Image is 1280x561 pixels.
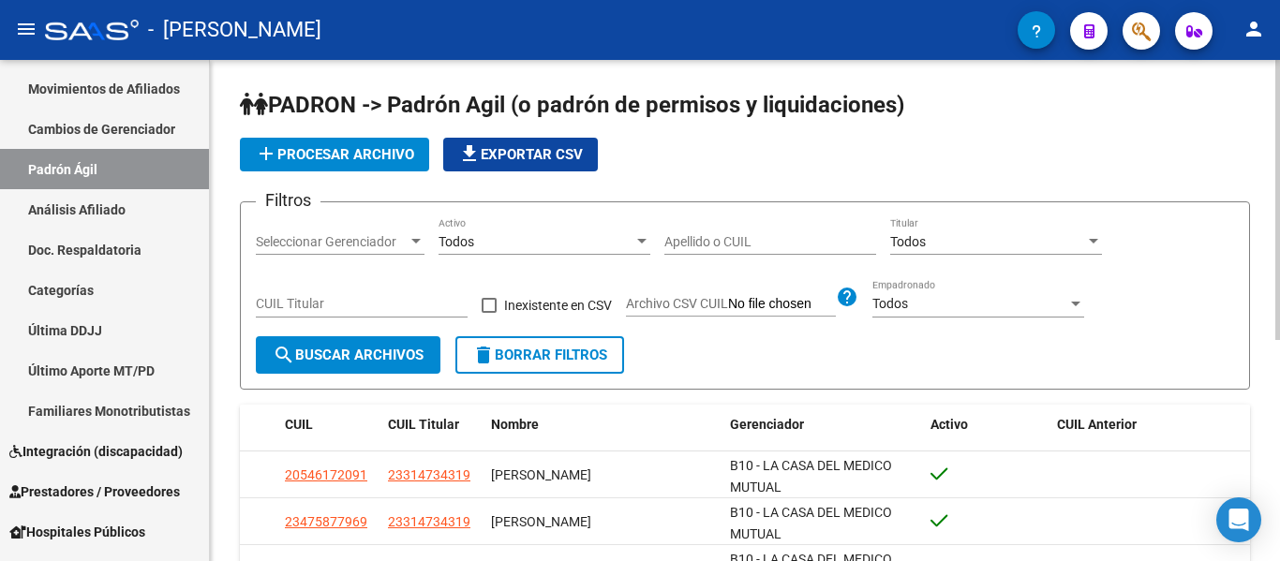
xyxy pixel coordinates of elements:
span: Buscar Archivos [273,347,424,363]
span: Activo [930,417,968,432]
mat-icon: search [273,344,295,366]
h3: Filtros [256,187,320,214]
span: Procesar archivo [255,146,414,163]
button: Exportar CSV [443,138,598,171]
span: Integración (discapacidad) [9,441,183,462]
datatable-header-cell: Activo [923,405,1049,445]
span: 20546172091 [285,467,367,482]
mat-icon: menu [15,18,37,40]
span: [PERSON_NAME] [491,514,591,529]
mat-icon: person [1243,18,1265,40]
mat-icon: help [836,286,858,308]
button: Procesar archivo [240,138,429,171]
datatable-header-cell: CUIL [277,405,380,445]
span: 23475877969 [285,514,367,529]
span: Seleccionar Gerenciador [256,234,408,250]
datatable-header-cell: Gerenciador [722,405,924,445]
span: B10 - LA CASA DEL MEDICO MUTUAL [730,458,892,495]
mat-icon: file_download [458,142,481,165]
span: Todos [872,296,908,311]
span: CUIL [285,417,313,432]
input: Archivo CSV CUIL [728,296,836,313]
span: - [PERSON_NAME] [148,9,321,51]
span: Nombre [491,417,539,432]
span: Prestadores / Proveedores [9,481,180,502]
span: Todos [890,234,926,249]
span: B10 - LA CASA DEL MEDICO MUTUAL [730,505,892,541]
span: Archivo CSV CUIL [626,296,728,311]
datatable-header-cell: CUIL Titular [380,405,484,445]
datatable-header-cell: CUIL Anterior [1049,405,1251,445]
span: PADRON -> Padrón Agil (o padrón de permisos y liquidaciones) [240,92,904,118]
span: 23314734319 [388,467,470,482]
span: Exportar CSV [458,146,583,163]
span: CUIL Titular [388,417,459,432]
button: Borrar Filtros [455,336,624,374]
datatable-header-cell: Nombre [484,405,722,445]
span: Hospitales Públicos [9,522,145,542]
span: Todos [439,234,474,249]
span: [PERSON_NAME] [491,467,591,482]
button: Buscar Archivos [256,336,440,374]
mat-icon: delete [472,344,495,366]
span: Borrar Filtros [472,347,607,363]
span: Inexistente en CSV [504,294,612,317]
div: Open Intercom Messenger [1216,497,1261,542]
span: CUIL Anterior [1057,417,1137,432]
span: 23314734319 [388,514,470,529]
mat-icon: add [255,142,277,165]
span: Gerenciador [730,417,804,432]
